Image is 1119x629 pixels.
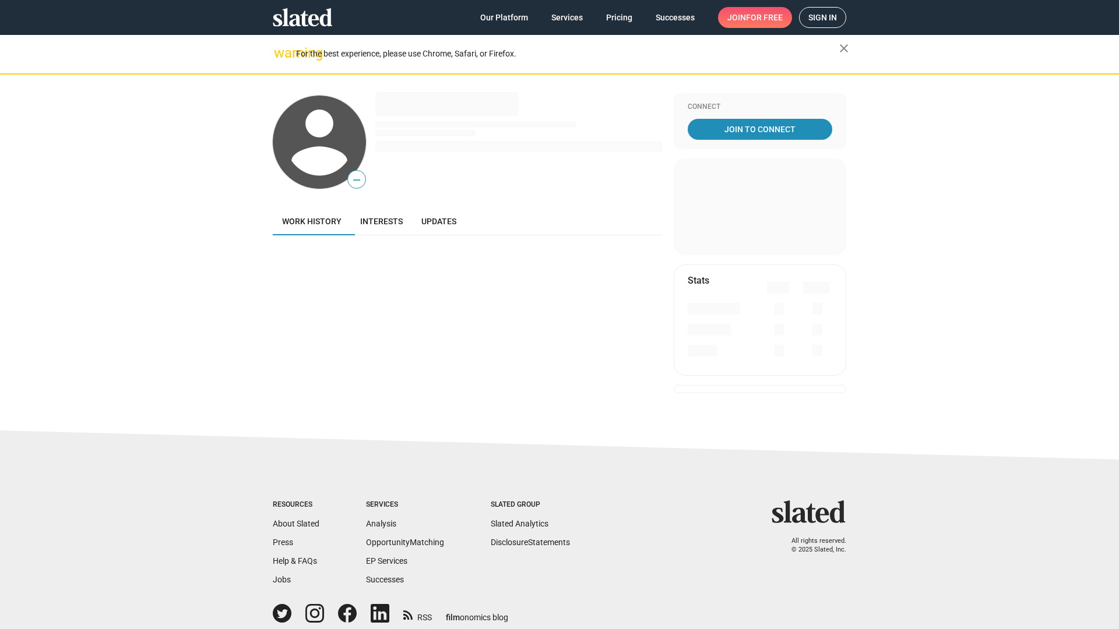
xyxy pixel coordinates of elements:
mat-icon: close [837,41,851,55]
div: Resources [273,500,319,510]
a: Joinfor free [718,7,792,28]
a: RSS [403,605,432,623]
span: Sign in [808,8,837,27]
span: for free [746,7,783,28]
span: Work history [282,217,342,226]
span: Pricing [606,7,632,28]
a: Join To Connect [688,119,832,140]
a: Updates [412,207,466,235]
span: Services [551,7,583,28]
a: Analysis [366,519,396,528]
a: Interests [351,207,412,235]
span: Updates [421,217,456,226]
p: All rights reserved. © 2025 Slated, Inc. [779,537,846,554]
span: Interests [360,217,403,226]
a: EP Services [366,556,407,566]
a: filmonomics blog [446,603,508,623]
a: Press [273,538,293,547]
span: Our Platform [480,7,528,28]
mat-card-title: Stats [688,274,709,287]
a: Pricing [597,7,642,28]
a: DisclosureStatements [491,538,570,547]
a: Slated Analytics [491,519,548,528]
a: OpportunityMatching [366,538,444,547]
a: Successes [366,575,404,584]
div: For the best experience, please use Chrome, Safari, or Firefox. [296,46,839,62]
div: Connect [688,103,832,112]
span: — [348,172,365,188]
a: Successes [646,7,704,28]
span: Successes [656,7,695,28]
mat-icon: warning [274,46,288,60]
span: film [446,613,460,622]
a: About Slated [273,519,319,528]
a: Work history [273,207,351,235]
a: Sign in [799,7,846,28]
div: Slated Group [491,500,570,510]
a: Help & FAQs [273,556,317,566]
a: Jobs [273,575,291,584]
span: Join To Connect [690,119,830,140]
a: Our Platform [471,7,537,28]
a: Services [542,7,592,28]
span: Join [727,7,783,28]
div: Services [366,500,444,510]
